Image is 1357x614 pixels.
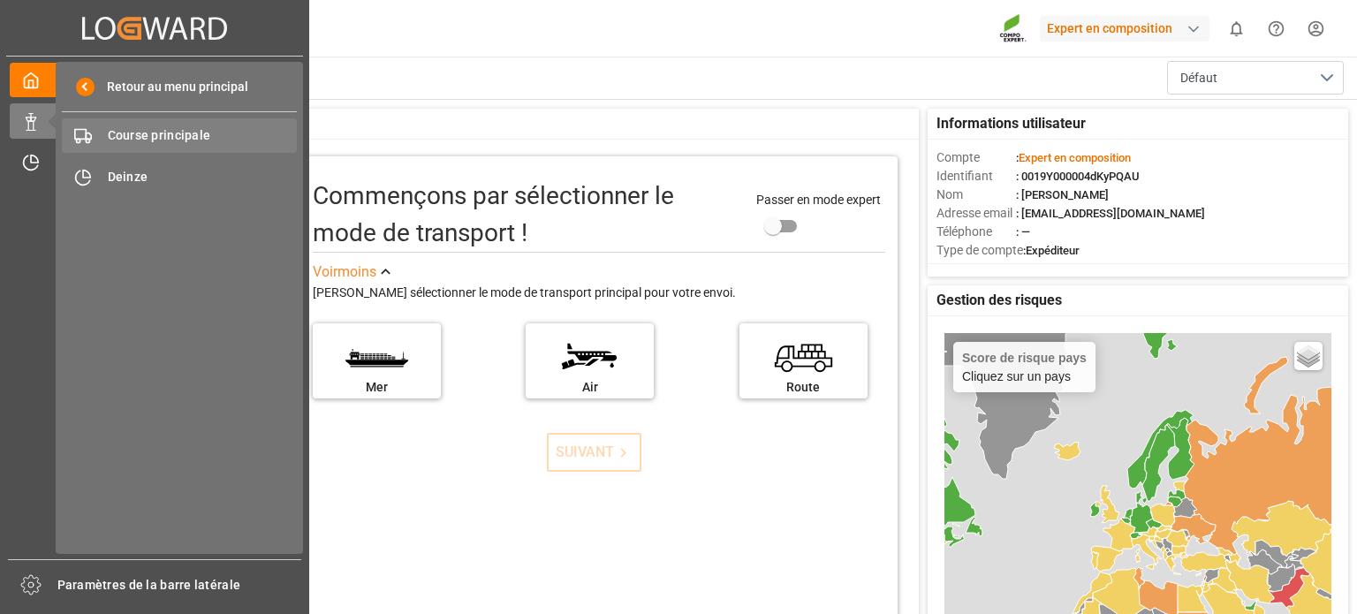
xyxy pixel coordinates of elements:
[1047,21,1172,35] font: Expert en composition
[1256,9,1296,49] button: Centre d'aide
[366,380,388,394] font: Mer
[313,263,337,280] font: Voir
[10,145,299,179] a: Gestion des créneaux horaires
[1016,207,1205,220] font: : [EMAIL_ADDRESS][DOMAIN_NAME]
[107,80,248,94] font: Retour au menu principal
[936,224,992,239] font: Téléphone
[10,63,299,97] a: Mon cockpit
[1016,225,1030,239] font: : —
[313,181,674,247] font: Commençons par sélectionner le mode de transport !
[62,118,297,153] a: Course principale
[556,443,614,460] font: SUIVANT
[962,369,1071,383] font: Cliquez sur un pays
[1180,71,1217,85] font: Défaut
[1023,244,1080,257] font: :Expéditeur
[936,187,963,201] font: Nom
[1167,61,1344,95] button: ouvrir le menu
[313,285,736,299] font: [PERSON_NAME] sélectionner le mode de transport principal pour votre envoi.
[936,150,980,164] font: Compte
[1217,9,1256,49] button: afficher 0 nouvelles notifications
[313,178,739,252] div: Commençons par sélectionner le mode de transport !
[936,206,1012,220] font: Adresse email
[57,578,241,592] font: Paramètres de la barre latérale
[1019,151,1131,164] font: Expert en composition
[936,243,1023,257] font: Type de compte
[1016,188,1109,201] font: : [PERSON_NAME]
[1016,170,1140,183] font: : 0019Y000004dKyPQAU
[547,433,641,472] button: SUIVANT
[1294,342,1323,370] a: Couches
[786,380,820,394] font: Route
[108,170,148,184] font: Deinze
[936,169,993,183] font: Identifiant
[999,13,1027,44] img: Screenshot%202023-09-29%20at%2010.02.21.png_1712312052.png
[62,159,297,193] a: Deinze
[962,351,1087,365] font: Score de risque pays
[108,128,211,142] font: Course principale
[936,292,1062,308] font: Gestion des risques
[936,115,1086,132] font: Informations utilisateur
[1040,11,1217,45] button: Expert en composition
[756,193,881,207] font: Passer en mode expert
[1016,151,1019,164] font: :
[582,380,598,394] font: Air
[337,263,376,280] font: moins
